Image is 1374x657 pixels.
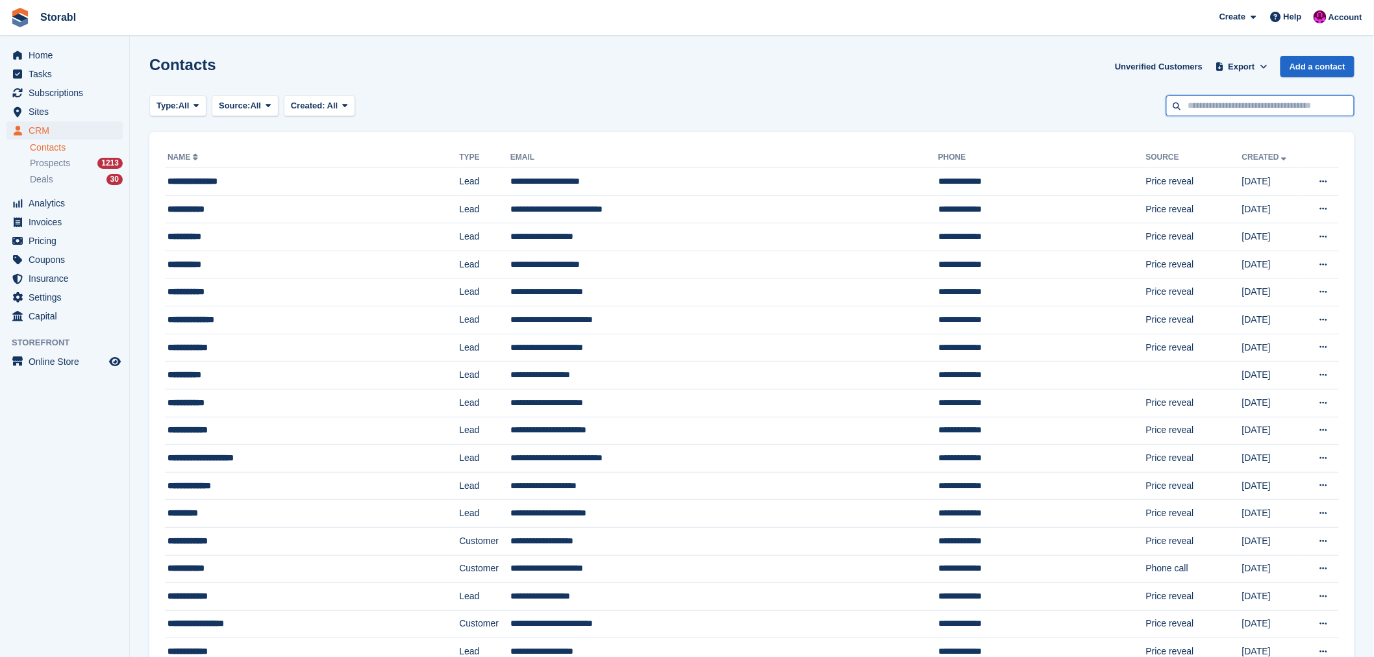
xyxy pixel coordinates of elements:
[29,269,106,288] span: Insurance
[251,99,262,112] span: All
[1242,334,1304,362] td: [DATE]
[459,389,510,417] td: Lead
[459,334,510,362] td: Lead
[1146,610,1242,638] td: Price reveal
[30,173,123,186] a: Deals 30
[29,213,106,231] span: Invoices
[938,147,1146,168] th: Phone
[6,307,123,325] a: menu
[291,101,325,110] span: Created:
[30,157,70,169] span: Prospects
[6,213,123,231] a: menu
[284,95,355,117] button: Created: All
[1242,527,1304,555] td: [DATE]
[219,99,250,112] span: Source:
[29,46,106,64] span: Home
[1146,223,1242,251] td: Price reveal
[1146,527,1242,555] td: Price reveal
[1213,56,1270,77] button: Export
[1146,500,1242,528] td: Price reveal
[149,95,206,117] button: Type: All
[1146,417,1242,445] td: Price reveal
[6,46,123,64] a: menu
[29,307,106,325] span: Capital
[1242,223,1304,251] td: [DATE]
[327,101,338,110] span: All
[6,353,123,371] a: menu
[107,354,123,369] a: Preview store
[12,336,129,349] span: Storefront
[1219,10,1245,23] span: Create
[459,472,510,500] td: Lead
[459,445,510,473] td: Lead
[1242,153,1290,162] a: Created
[1242,610,1304,638] td: [DATE]
[30,156,123,170] a: Prospects 1213
[1146,306,1242,334] td: Price reveal
[510,147,938,168] th: Email
[459,527,510,555] td: Customer
[29,194,106,212] span: Analytics
[106,174,123,185] div: 30
[1242,195,1304,223] td: [DATE]
[1146,583,1242,611] td: Price reveal
[459,251,510,279] td: Lead
[29,288,106,306] span: Settings
[1242,168,1304,196] td: [DATE]
[1242,251,1304,279] td: [DATE]
[1146,472,1242,500] td: Price reveal
[1280,56,1355,77] a: Add a contact
[459,279,510,306] td: Lead
[1329,11,1362,24] span: Account
[6,251,123,269] a: menu
[212,95,279,117] button: Source: All
[29,232,106,250] span: Pricing
[1242,362,1304,390] td: [DATE]
[1146,251,1242,279] td: Price reveal
[29,65,106,83] span: Tasks
[1284,10,1302,23] span: Help
[1146,195,1242,223] td: Price reveal
[1242,500,1304,528] td: [DATE]
[1242,445,1304,473] td: [DATE]
[156,99,179,112] span: Type:
[29,121,106,140] span: CRM
[459,223,510,251] td: Lead
[1146,334,1242,362] td: Price reveal
[459,555,510,583] td: Customer
[6,103,123,121] a: menu
[1242,583,1304,611] td: [DATE]
[29,84,106,102] span: Subscriptions
[1242,306,1304,334] td: [DATE]
[459,306,510,334] td: Lead
[29,251,106,269] span: Coupons
[1242,389,1304,417] td: [DATE]
[35,6,81,28] a: Storabl
[1229,60,1255,73] span: Export
[30,142,123,154] a: Contacts
[459,417,510,445] td: Lead
[1146,168,1242,196] td: Price reveal
[29,103,106,121] span: Sites
[459,147,510,168] th: Type
[1146,279,1242,306] td: Price reveal
[6,194,123,212] a: menu
[29,353,106,371] span: Online Store
[459,168,510,196] td: Lead
[1242,472,1304,500] td: [DATE]
[6,65,123,83] a: menu
[6,121,123,140] a: menu
[459,500,510,528] td: Lead
[6,232,123,250] a: menu
[179,99,190,112] span: All
[6,288,123,306] a: menu
[459,362,510,390] td: Lead
[1242,555,1304,583] td: [DATE]
[30,173,53,186] span: Deals
[1146,555,1242,583] td: Phone call
[149,56,216,73] h1: Contacts
[6,84,123,102] a: menu
[6,269,123,288] a: menu
[1314,10,1327,23] img: Helen Morton
[1242,417,1304,445] td: [DATE]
